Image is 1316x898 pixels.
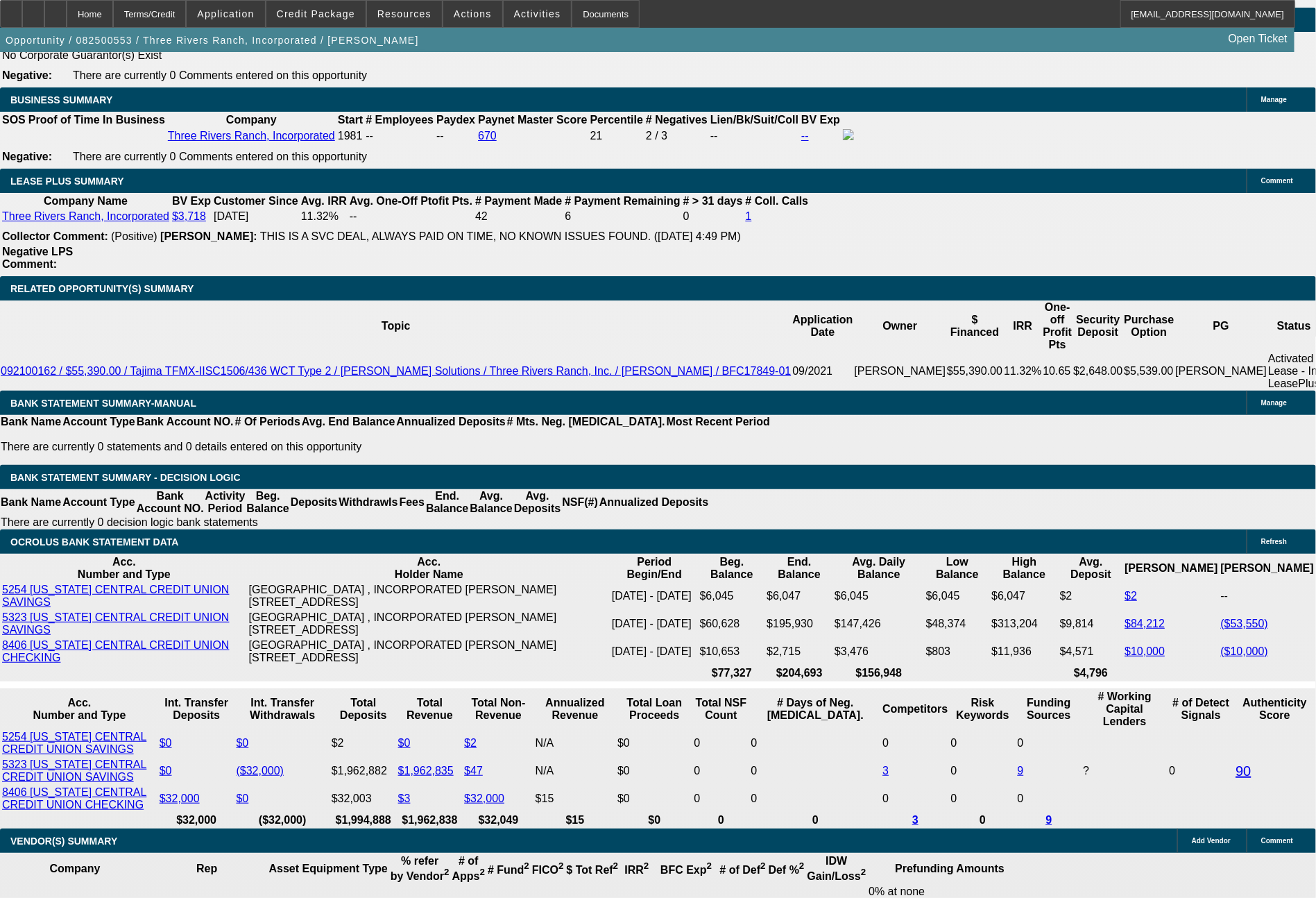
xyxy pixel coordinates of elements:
a: $0 [160,765,172,777]
b: BV Exp [801,114,840,126]
td: $0 [617,758,692,784]
a: ($10,000) [1221,645,1269,657]
th: Bank Account NO. [136,489,205,516]
b: BV Exp [172,195,211,207]
td: $5,539.00 [1124,352,1175,391]
span: Manage [1261,96,1287,103]
b: $ Tot Ref [567,864,619,876]
th: High Balance [991,555,1058,582]
a: 3 [882,765,889,777]
sup: 2 [707,861,712,872]
td: $6,047 [766,583,832,609]
th: Competitors [882,690,948,729]
a: Open Ticket [1223,27,1293,51]
td: -- [436,128,476,144]
td: 0 [694,730,749,756]
td: 0 [950,758,1016,784]
a: 9 [1046,814,1052,826]
sup: 2 [644,861,649,872]
b: Customer Since [214,195,298,207]
th: Fees [399,489,425,516]
a: 5254 [US_STATE] CENTRAL CREDIT UNION SAVINGS [2,584,229,608]
a: $84,212 [1125,618,1165,629]
th: Account Type [62,415,136,429]
td: $313,204 [991,611,1058,637]
td: 1981 [337,128,364,144]
th: Beg. Balance [699,555,765,582]
span: Credit Package [277,8,355,19]
th: 0 [694,813,749,827]
b: # Employees [366,114,434,126]
th: Avg. Balance [469,489,513,516]
th: Beg. Balance [246,489,289,516]
td: 0 [694,786,749,812]
th: # Working Capital Lenders [1082,690,1167,729]
th: $15 [535,813,615,827]
span: Application [197,8,254,19]
b: # > 31 days [683,195,743,207]
a: Three Rivers Ranch, Incorporated [168,130,335,142]
td: $32,003 [331,786,396,812]
th: Proof of Time In Business [28,113,166,127]
a: -- [801,130,809,142]
p: There are currently 0 statements and 0 details entered on this opportunity [1,441,770,453]
th: Application Date [792,300,854,352]
td: $4,571 [1059,638,1123,665]
b: Lien/Bk/Suit/Coll [710,114,798,126]
th: Avg. Daily Balance [834,555,924,582]
td: 0 [1017,730,1082,756]
td: $9,814 [1059,611,1123,637]
td: 6 [564,210,681,223]
td: [GEOGRAPHIC_DATA] , INCORPORATED [PERSON_NAME] [STREET_ADDRESS] [248,638,610,665]
th: PG [1175,300,1268,352]
b: IRR [624,864,649,876]
td: $3,476 [834,638,924,665]
th: Total Deposits [331,690,396,729]
th: Purchase Option [1124,300,1175,352]
span: VENDOR(S) SUMMARY [10,836,117,847]
td: 10.65 [1043,352,1073,391]
span: There are currently 0 Comments entered on this opportunity [73,151,367,162]
td: [GEOGRAPHIC_DATA] , INCORPORATED [PERSON_NAME] [STREET_ADDRESS] [248,611,610,637]
th: [PERSON_NAME] [1220,555,1315,582]
td: [GEOGRAPHIC_DATA] , INCORPORATED [PERSON_NAME] [STREET_ADDRESS] [248,583,610,609]
sup: 2 [760,861,765,872]
th: # Of Periods [234,415,301,429]
b: # of Def [720,864,766,876]
td: [DATE] - [DATE] [611,638,698,665]
td: $2 [1059,583,1123,609]
span: Refresh [1261,538,1287,545]
th: Avg. End Balance [301,415,396,429]
span: RELATED OPPORTUNITY(S) SUMMARY [10,283,194,294]
div: 21 [590,130,643,142]
span: Manage [1261,399,1287,407]
sup: 2 [861,867,866,878]
sup: 2 [524,861,529,872]
span: LEASE PLUS SUMMARY [10,176,124,187]
a: $1,962,835 [398,765,454,777]
a: ($32,000) [237,765,284,777]
th: $1,962,838 [398,813,463,827]
th: $77,327 [699,666,765,680]
th: NSF(#) [561,489,599,516]
b: Percentile [590,114,643,126]
td: $6,045 [925,583,990,609]
th: Owner [854,300,947,352]
b: Paynet Master Score [478,114,587,126]
th: Acc. Holder Name [248,555,610,582]
b: BFC Exp [660,864,712,876]
td: [DATE] - [DATE] [611,611,698,637]
sup: 2 [480,867,485,878]
th: # of Detect Signals [1168,690,1233,729]
a: 092100162 / $55,390.00 / Tajima TFMX-IISC1506/436 WCT Type 2 / [PERSON_NAME] Solutions / Three Ri... [1,365,792,377]
td: $60,628 [699,611,765,637]
th: Risk Keywords [950,690,1016,729]
th: Acc. Number and Type [1,690,157,729]
a: 8406 [US_STATE] CENTRAL CREDIT UNION CHECKING [2,639,229,663]
span: Actions [454,8,492,19]
th: Low Balance [925,555,990,582]
th: Avg. Deposits [513,489,562,516]
td: $48,374 [925,611,990,637]
td: 0 [683,210,744,223]
th: One-off Profit Pts [1043,300,1073,352]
